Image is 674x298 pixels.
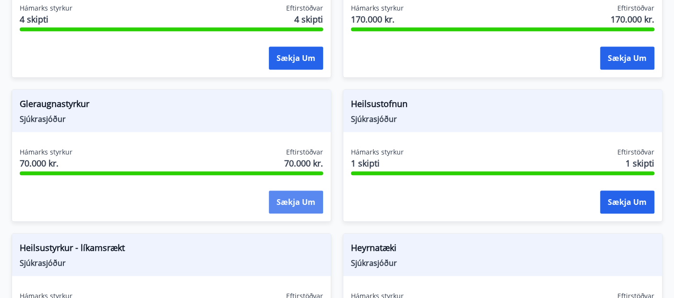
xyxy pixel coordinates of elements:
[20,13,72,25] span: 4 skipti
[284,157,323,169] span: 70.000 kr.
[351,157,404,169] span: 1 skipti
[294,13,323,25] span: 4 skipti
[269,191,323,214] button: Sækja um
[351,97,654,114] span: Heilsustofnun
[600,191,654,214] button: Sækja um
[286,147,323,157] span: Eftirstöðvar
[20,97,323,114] span: Gleraugnastyrkur
[351,114,654,124] span: Sjúkrasjóður
[351,3,404,13] span: Hámarks styrkur
[20,3,72,13] span: Hámarks styrkur
[20,157,72,169] span: 70.000 kr.
[20,114,323,124] span: Sjúkrasjóður
[611,13,654,25] span: 170.000 kr.
[286,3,323,13] span: Eftirstöðvar
[351,147,404,157] span: Hámarks styrkur
[351,241,654,258] span: Heyrnatæki
[351,13,404,25] span: 170.000 kr.
[20,241,323,258] span: Heilsustyrkur - líkamsrækt
[20,258,323,268] span: Sjúkrasjóður
[617,3,654,13] span: Eftirstöðvar
[600,47,654,70] button: Sækja um
[617,147,654,157] span: Eftirstöðvar
[626,157,654,169] span: 1 skipti
[20,147,72,157] span: Hámarks styrkur
[351,258,654,268] span: Sjúkrasjóður
[269,47,323,70] button: Sækja um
